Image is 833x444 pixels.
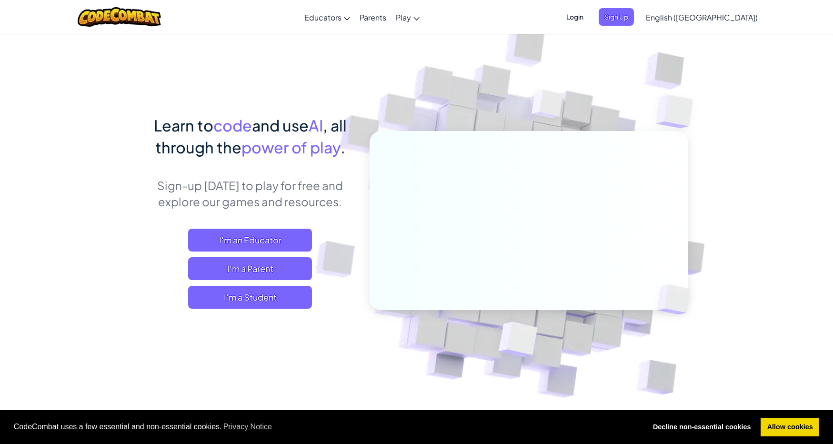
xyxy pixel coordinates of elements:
a: English ([GEOGRAPHIC_DATA]) [641,4,763,30]
span: English ([GEOGRAPHIC_DATA]) [646,12,758,22]
span: code [213,116,252,135]
span: Educators [304,12,341,22]
button: Login [561,8,589,26]
a: I'm an Educator [188,229,312,252]
a: learn more about cookies [222,420,274,434]
span: and use [252,116,309,135]
span: AI [309,116,323,135]
span: Play [396,12,411,22]
a: Play [391,4,424,30]
a: Educators [300,4,355,30]
a: allow cookies [761,418,819,437]
img: Overlap cubes [641,265,713,334]
img: CodeCombat logo [78,7,161,27]
a: deny cookies [646,418,757,437]
span: CodeCombat uses a few essential and non-essential cookies. [14,420,639,434]
span: . [341,138,345,157]
img: Overlap cubes [513,71,582,142]
img: Overlap cubes [475,302,560,381]
span: Learn to [154,116,213,135]
p: Sign-up [DATE] to play for free and explore our games and resources. [145,177,355,210]
span: power of play [241,138,341,157]
img: Overlap cubes [637,71,720,152]
a: Parents [355,4,391,30]
button: Sign Up [599,8,634,26]
button: I'm a Student [188,286,312,309]
a: I'm a Parent [188,257,312,280]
